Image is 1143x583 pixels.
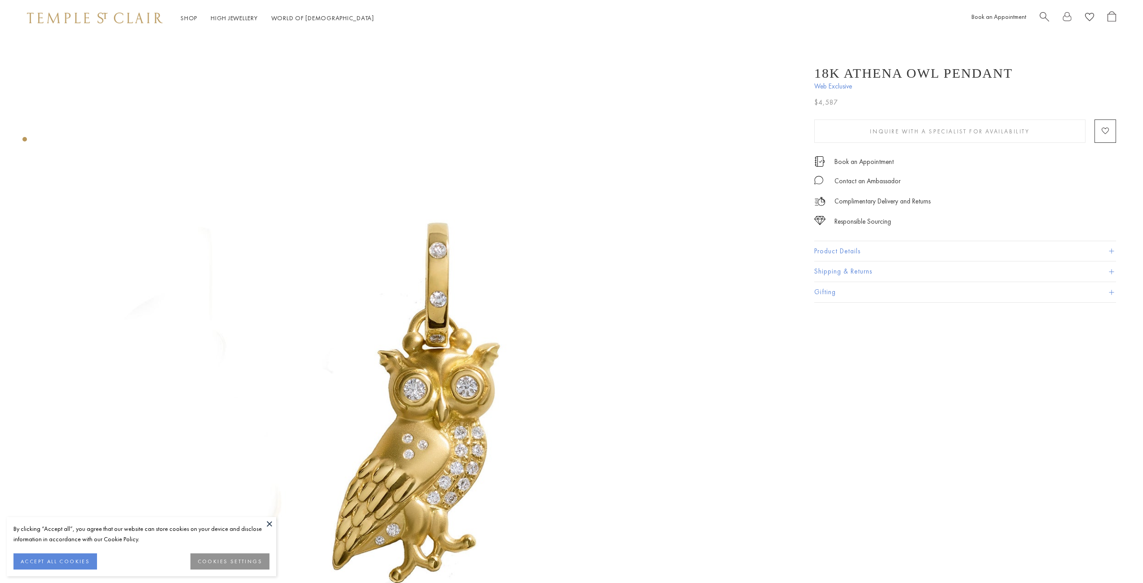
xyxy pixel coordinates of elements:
img: icon_appointment.svg [814,156,825,167]
div: Responsible Sourcing [834,216,891,227]
a: Book an Appointment [834,157,894,167]
img: icon_delivery.svg [814,196,825,207]
span: Web Exclusive [814,81,1116,92]
div: Product gallery navigation [22,135,27,149]
div: Contact an Ambassador [834,176,900,187]
a: Search [1040,11,1049,25]
span: $4,587 [814,97,838,108]
a: High JewelleryHigh Jewellery [211,14,258,22]
a: World of [DEMOGRAPHIC_DATA]World of [DEMOGRAPHIC_DATA] [271,14,374,22]
img: MessageIcon-01_2.svg [814,176,823,185]
h1: 18K Athena Owl Pendant [814,66,1013,81]
a: Open Shopping Bag [1108,11,1116,25]
button: ACCEPT ALL COOKIES [13,553,97,570]
a: View Wishlist [1085,11,1094,25]
div: By clicking “Accept all”, you agree that our website can store cookies on your device and disclos... [13,524,269,544]
img: icon_sourcing.svg [814,216,825,225]
p: Complimentary Delivery and Returns [834,196,931,207]
img: Temple St. Clair [27,13,163,23]
button: Gifting [814,282,1116,302]
button: Shipping & Returns [814,261,1116,282]
a: Book an Appointment [971,13,1026,21]
button: COOKIES SETTINGS [190,553,269,570]
span: Inquire With A Specialist for Availability [870,128,1029,135]
a: ShopShop [181,14,197,22]
button: Inquire With A Specialist for Availability [814,119,1086,143]
nav: Main navigation [181,13,374,24]
button: Product Details [814,241,1116,261]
